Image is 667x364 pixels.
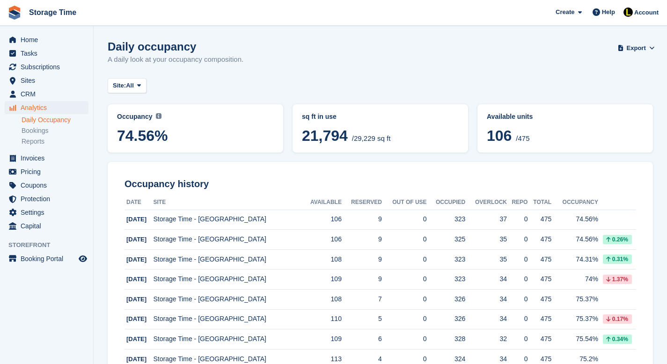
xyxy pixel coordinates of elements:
div: 0 [507,214,528,224]
div: 0 [507,255,528,264]
span: Export [627,44,646,53]
th: Reserved [342,195,382,210]
abbr: Current percentage of units occupied or overlocked [487,112,644,122]
button: Export [619,40,653,56]
td: 7 [342,290,382,310]
td: Storage Time - [GEOGRAPHIC_DATA] [153,249,301,269]
a: menu [5,165,88,178]
td: 9 [342,269,382,290]
td: Storage Time - [GEOGRAPHIC_DATA] [153,269,301,290]
a: menu [5,47,88,60]
div: 323 [427,214,466,224]
a: Reports [22,137,88,146]
span: Capital [21,219,77,233]
div: 0 [507,274,528,284]
span: [DATE] [126,236,147,243]
span: Occupancy [117,113,152,120]
th: Repo [507,195,528,210]
td: 74.56% [551,210,598,230]
div: 35 [465,234,507,244]
span: [DATE] [126,356,147,363]
td: 75.54% [551,329,598,349]
span: 106 [487,127,512,144]
td: 74% [551,269,598,290]
div: 326 [427,294,466,304]
a: menu [5,219,88,233]
span: All [126,81,134,90]
span: Subscriptions [21,60,77,73]
div: 37 [465,214,507,224]
td: 475 [528,290,551,310]
td: 74.31% [551,249,598,269]
td: 110 [301,309,342,329]
td: 0 [382,210,427,230]
div: 325 [427,234,466,244]
div: 1.37% [603,275,632,284]
td: 9 [342,210,382,230]
div: 0.31% [603,255,632,264]
div: 0.26% [603,235,632,244]
span: Site: [113,81,126,90]
td: 5 [342,309,382,329]
td: 0 [382,269,427,290]
div: 328 [427,334,466,344]
span: CRM [21,87,77,101]
span: Settings [21,206,77,219]
td: 106 [301,210,342,230]
td: 475 [528,269,551,290]
th: Overlock [465,195,507,210]
span: Analytics [21,101,77,114]
a: Storage Time [25,5,80,20]
h2: Occupancy history [125,179,636,189]
span: Invoices [21,152,77,165]
td: Storage Time - [GEOGRAPHIC_DATA] [153,230,301,250]
td: 475 [528,230,551,250]
abbr: Current percentage of sq ft occupied [117,112,274,122]
span: Account [634,8,659,17]
td: Storage Time - [GEOGRAPHIC_DATA] [153,309,301,329]
div: 34 [465,354,507,364]
td: 75.37% [551,309,598,329]
div: 323 [427,255,466,264]
div: 326 [427,314,466,324]
a: menu [5,152,88,165]
span: /475 [516,134,529,142]
div: 32 [465,334,507,344]
th: Occupied [427,195,466,210]
a: Daily Occupancy [22,116,88,124]
div: 0 [507,314,528,324]
span: Pricing [21,165,77,178]
a: menu [5,74,88,87]
a: menu [5,252,88,265]
a: menu [5,87,88,101]
span: [DATE] [126,315,147,322]
span: Protection [21,192,77,205]
span: Coupons [21,179,77,192]
td: 108 [301,249,342,269]
p: A daily look at your occupancy composition. [108,54,243,65]
td: 109 [301,329,342,349]
td: Storage Time - [GEOGRAPHIC_DATA] [153,210,301,230]
th: Date [125,195,153,210]
span: Available units [487,113,533,120]
div: 0.34% [603,335,632,344]
td: 0 [382,290,427,310]
td: Storage Time - [GEOGRAPHIC_DATA] [153,329,301,349]
span: Home [21,33,77,46]
th: Total [528,195,551,210]
a: Bookings [22,126,88,135]
span: [DATE] [126,296,147,303]
a: menu [5,33,88,46]
span: Sites [21,74,77,87]
td: 475 [528,309,551,329]
td: 9 [342,249,382,269]
td: 6 [342,329,382,349]
span: 74.56% [117,127,274,144]
td: 475 [528,249,551,269]
td: 75.37% [551,290,598,310]
h1: Daily occupancy [108,40,243,53]
span: [DATE] [126,256,147,263]
span: Storefront [8,240,93,250]
div: 0 [507,294,528,304]
th: Out of Use [382,195,427,210]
